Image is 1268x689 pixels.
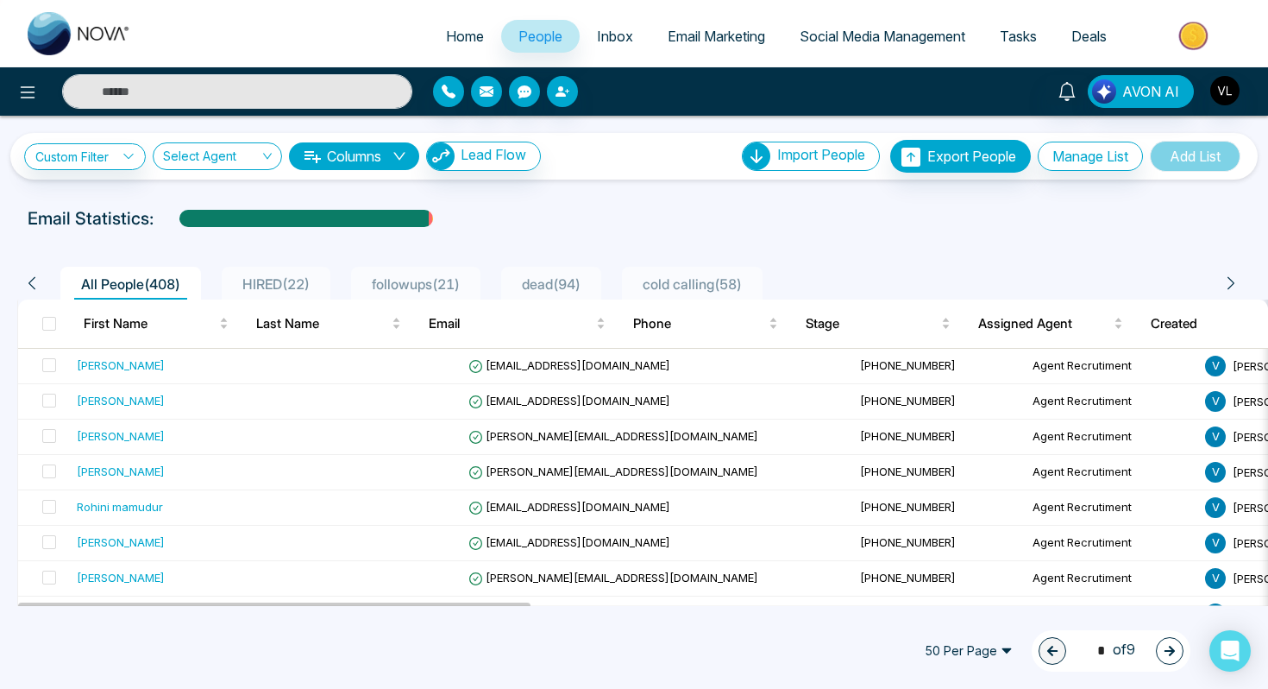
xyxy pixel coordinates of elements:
div: [PERSON_NAME] [77,427,165,445]
th: Assigned Agent [964,300,1137,348]
span: Export People [927,148,1016,165]
div: [PERSON_NAME] [77,392,165,409]
span: Last Name [256,313,388,334]
span: [PHONE_NUMBER] [860,429,956,443]
span: V [1205,427,1226,447]
a: Social Media Management [782,20,982,53]
td: Agent Recrutiment [1026,384,1198,420]
span: Stage [806,313,938,334]
td: Agent Recrutiment [1026,597,1198,632]
span: [PHONE_NUMBER] [860,535,956,549]
span: [PHONE_NUMBER] [860,394,956,408]
a: Deals [1054,20,1124,53]
th: Email [415,300,619,348]
button: Export People [890,140,1031,173]
span: V [1205,497,1226,518]
td: Agent Recrutiment [1026,526,1198,561]
span: [PERSON_NAME][EMAIL_ADDRESS][DOMAIN_NAME] [468,571,758,585]
span: Social Media Management [800,28,965,45]
img: User Avatar [1210,76,1240,105]
span: V [1205,356,1226,376]
span: [PERSON_NAME][EMAIL_ADDRESS][DOMAIN_NAME] [468,465,758,478]
span: [PHONE_NUMBER] [860,571,956,585]
th: First Name [70,300,242,348]
a: Lead FlowLead Flow [419,142,541,171]
span: First Name [84,313,216,334]
a: Custom Filter [24,143,146,170]
span: of 9 [1087,639,1135,662]
span: V [1205,462,1226,483]
img: Lead Flow [427,142,455,170]
span: down [392,149,406,163]
span: [EMAIL_ADDRESS][DOMAIN_NAME] [468,535,670,549]
span: Phone [633,313,765,334]
span: [PHONE_NUMBER] [860,465,956,478]
img: Lead Flow [1092,79,1116,104]
span: People [518,28,562,45]
span: [EMAIL_ADDRESS][DOMAIN_NAME] [468,394,670,408]
p: Email Statistics: [28,205,154,231]
td: Agent Recrutiment [1026,420,1198,455]
button: Manage List [1038,142,1143,171]
span: 50 Per Page [913,637,1025,665]
span: Assigned Agent [978,313,1110,334]
span: V [1205,533,1226,553]
span: followups ( 21 ) [365,275,467,293]
span: Email [429,313,593,334]
div: [PERSON_NAME] [77,534,165,551]
th: Stage [792,300,964,348]
button: AVON AI [1088,75,1194,108]
span: Tasks [1000,28,1037,45]
a: Tasks [982,20,1054,53]
span: Email Marketing [668,28,765,45]
span: [EMAIL_ADDRESS][DOMAIN_NAME] [468,358,670,372]
span: Lead Flow [461,146,526,163]
span: V [1205,604,1226,624]
img: Nova CRM Logo [28,12,131,55]
a: Email Marketing [650,20,782,53]
div: Rohini mamudur [77,498,163,515]
button: Lead Flow [426,142,541,171]
span: V [1205,568,1226,589]
span: AVON AI [1122,81,1179,102]
th: Phone [619,300,792,348]
span: Deals [1071,28,1107,45]
a: Home [429,20,501,53]
div: Open Intercom Messenger [1209,630,1251,672]
td: Agent Recrutiment [1026,561,1198,597]
span: Import People [777,146,865,163]
span: Inbox [597,28,633,45]
td: Agent Recrutiment [1026,455,1198,490]
span: [PHONE_NUMBER] [860,358,956,372]
button: Columnsdown [289,142,419,170]
img: Market-place.gif [1133,16,1258,55]
td: Agent Recrutiment [1026,349,1198,384]
a: People [501,20,580,53]
span: [PHONE_NUMBER] [860,500,956,514]
span: [EMAIL_ADDRESS][DOMAIN_NAME] [468,500,670,514]
div: [PERSON_NAME] [77,463,165,480]
span: HIRED ( 22 ) [235,275,317,293]
td: Agent Recrutiment [1026,490,1198,526]
span: All People ( 408 ) [74,275,187,293]
th: Last Name [242,300,415,348]
a: Inbox [580,20,650,53]
span: cold calling ( 58 ) [636,275,749,293]
span: Home [446,28,484,45]
span: [PERSON_NAME][EMAIL_ADDRESS][DOMAIN_NAME] [468,429,758,443]
span: dead ( 94 ) [515,275,587,293]
div: [PERSON_NAME] [77,569,165,586]
div: [PERSON_NAME] [77,357,165,374]
span: V [1205,391,1226,412]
